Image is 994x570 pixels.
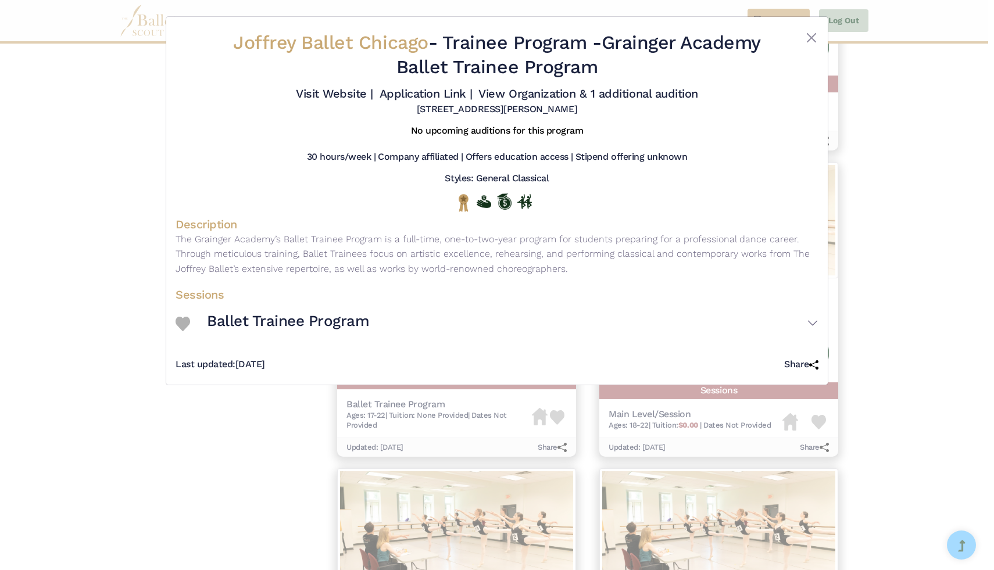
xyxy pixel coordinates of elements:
a: Visit Website | [296,87,373,101]
h5: [STREET_ADDRESS][PERSON_NAME] [417,103,577,116]
img: In Person [517,194,532,209]
span: Joffrey Ballet Chicago [233,31,428,53]
h5: Share [784,359,818,371]
h5: 30 hours/week | [307,151,376,163]
button: Close [805,31,818,45]
span: Last updated: [176,359,235,370]
h5: Styles: General Classical [445,173,549,185]
img: Heart [176,317,190,331]
img: National [456,193,471,211]
span: Trainee Program - [442,31,602,53]
h2: - Grainger Academy Ballet Trainee Program [229,31,765,79]
h4: Description [176,217,818,232]
p: The Grainger Academy’s Ballet Trainee Program is a full-time, one-to-two-year program for student... [176,232,818,277]
h5: No upcoming auditions for this program [411,125,584,137]
h4: Sessions [176,287,818,302]
h5: [DATE] [176,359,265,371]
img: Offers Scholarship [497,193,512,210]
h5: Company affiliated | [378,151,463,163]
img: Offers Financial Aid [477,195,491,208]
h3: Ballet Trainee Program [207,311,369,331]
button: Ballet Trainee Program [207,307,818,340]
a: Application Link | [380,87,473,101]
h5: Stipend offering unknown [575,151,687,163]
a: View Organization & 1 additional audition [478,87,698,101]
h5: Offers education access | [466,151,573,163]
